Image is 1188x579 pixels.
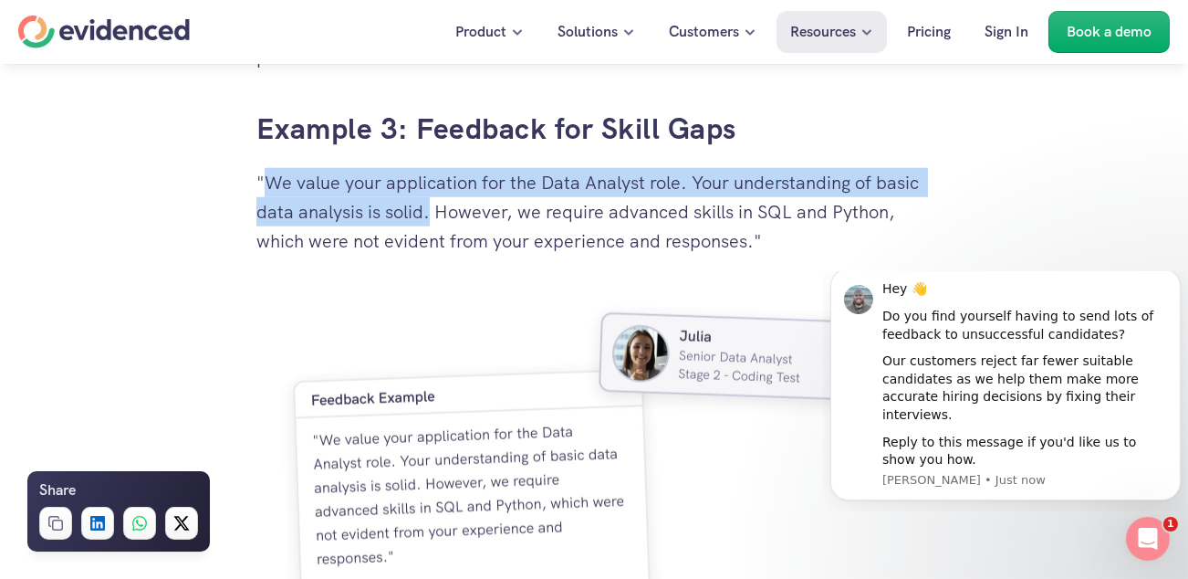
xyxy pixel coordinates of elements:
[1048,11,1170,53] a: Book a demo
[669,20,739,44] p: Customers
[1067,20,1152,44] p: Book a demo
[59,201,344,217] p: Message from Lewis, sent Just now
[59,163,344,198] div: Reply to this message if you'd like us to show you how.
[985,20,1028,44] p: Sign In
[823,271,1188,511] iframe: Intercom notifications message
[1126,517,1170,561] iframe: Intercom live chat
[455,20,506,44] p: Product
[59,37,344,72] div: Do you find yourself having to send lots of feedback to unsuccessful candidates?
[59,9,344,27] div: Hey 👋
[18,16,190,48] a: Home
[59,81,344,153] div: Our customers reject far fewer suitable candidates as we help them make more accurate hiring deci...
[39,479,76,502] h6: Share
[971,11,1042,53] a: Sign In
[59,9,344,197] div: Message content
[1163,517,1178,532] span: 1
[256,168,932,256] p: "We value your application for the Data Analyst role. Your understanding of basic data analysis i...
[21,14,50,43] img: Profile image for Lewis
[790,20,856,44] p: Resources
[558,20,618,44] p: Solutions
[907,20,951,44] p: Pricing
[893,11,964,53] a: Pricing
